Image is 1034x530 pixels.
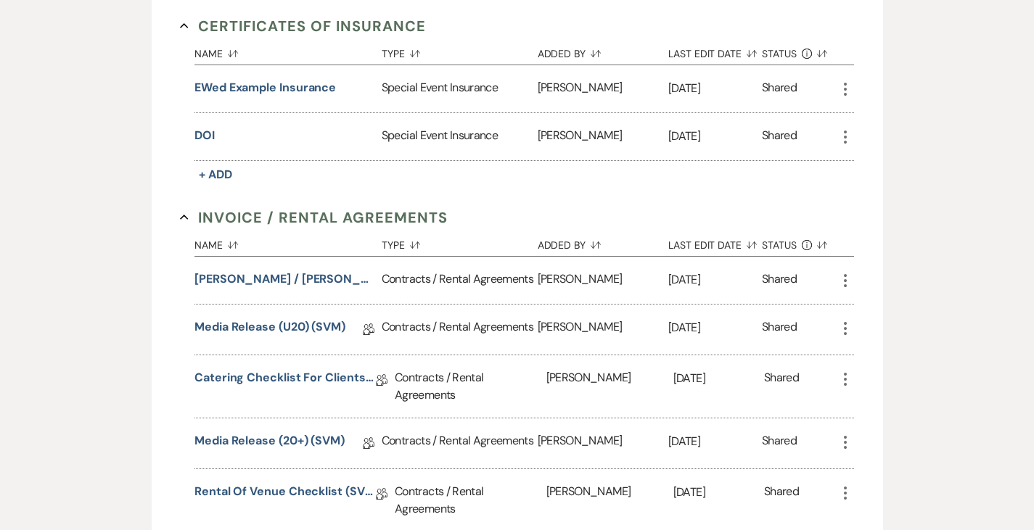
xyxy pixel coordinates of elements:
[762,270,797,290] div: Shared
[382,257,538,304] div: Contracts / Rental Agreements
[668,270,762,289] p: [DATE]
[538,37,668,65] button: Added By
[762,127,797,146] div: Shared
[382,37,538,65] button: Type
[194,270,376,288] button: [PERSON_NAME] / [PERSON_NAME] Wedding (1am end)
[194,483,376,505] a: Rental of Venue Checklist (SVM)
[180,15,426,37] button: Certificates of Insurance
[668,79,762,98] p: [DATE]
[762,318,797,341] div: Shared
[764,369,799,404] div: Shared
[382,418,538,468] div: Contracts / Rental Agreements
[194,79,336,96] button: eWed Example Insurance
[673,483,764,502] p: [DATE]
[668,127,762,146] p: [DATE]
[194,37,382,65] button: Name
[382,228,538,256] button: Type
[668,432,762,451] p: [DATE]
[546,355,673,418] div: [PERSON_NAME]
[762,79,797,99] div: Shared
[194,369,376,392] a: Catering Checklist for Clients (SVM)
[668,37,762,65] button: Last Edit Date
[538,257,668,304] div: [PERSON_NAME]
[538,65,668,112] div: [PERSON_NAME]
[764,483,799,518] div: Shared
[538,228,668,256] button: Added By
[194,127,215,144] button: DOI
[194,318,345,341] a: Media Release (U20) (SVM)
[538,418,668,468] div: [PERSON_NAME]
[673,369,764,388] p: [DATE]
[762,49,797,59] span: Status
[668,228,762,256] button: Last Edit Date
[538,305,668,355] div: [PERSON_NAME]
[382,305,538,355] div: Contracts / Rental Agreements
[762,240,797,250] span: Status
[199,167,232,182] span: + Add
[395,355,546,418] div: Contracts / Rental Agreements
[194,228,382,256] button: Name
[194,432,345,455] a: Media Release (20+) (SVM)
[382,65,538,112] div: Special Event Insurance
[194,165,237,185] button: + Add
[668,318,762,337] p: [DATE]
[180,207,448,228] button: Invoice / Rental Agreements
[762,432,797,455] div: Shared
[762,228,837,256] button: Status
[382,113,538,160] div: Special Event Insurance
[762,37,837,65] button: Status
[538,113,668,160] div: [PERSON_NAME]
